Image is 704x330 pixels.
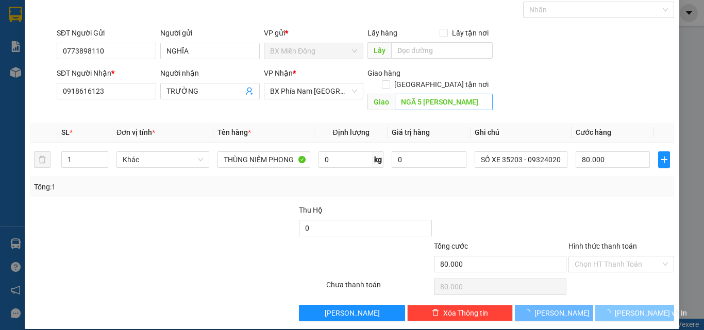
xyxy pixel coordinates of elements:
span: [PERSON_NAME] [534,307,590,319]
span: loading [523,309,534,316]
span: Đơn vị tính [116,128,155,136]
button: [PERSON_NAME] và In [595,305,674,321]
button: [PERSON_NAME] [515,305,594,321]
span: Giá trị hàng [392,128,430,136]
span: Định lượng [332,128,369,136]
span: Thu Hộ [299,206,323,214]
span: up [99,153,106,160]
div: SĐT Người Nhận [57,67,156,79]
span: [PERSON_NAME] [325,307,380,319]
span: Tổng cước [434,242,468,250]
span: Lấy [367,42,391,59]
span: loading [604,309,615,316]
input: Dọc đường [391,42,493,59]
span: kg [373,151,383,168]
button: deleteXóa Thông tin [407,305,513,321]
span: Lấy hàng [367,29,397,37]
span: Giao [367,94,395,110]
span: down [99,161,106,167]
button: plus [658,151,670,168]
input: 0 [392,151,466,168]
li: VP BX Miền Đông [5,44,71,55]
span: Giao hàng [367,69,400,77]
span: delete [432,309,439,317]
div: Người gửi [160,27,260,39]
button: delete [34,151,51,168]
span: SL [61,128,70,136]
span: [GEOGRAPHIC_DATA] tận nơi [390,79,493,90]
div: VP gửi [264,27,363,39]
input: Ghi Chú [475,151,567,168]
span: BX Phía Nam Nha Trang [270,83,357,99]
span: Khác [123,152,203,167]
span: [PERSON_NAME] và In [615,307,687,319]
input: Dọc đường [395,94,493,110]
input: VD: Bàn, Ghế [217,151,310,168]
span: Xóa Thông tin [443,307,488,319]
div: Chưa thanh toán [325,279,433,297]
li: Cúc Tùng [5,5,149,25]
li: VP VP [GEOGRAPHIC_DATA] xe Limousine [71,44,137,78]
span: Lấy tận nơi [448,27,493,39]
span: Cước hàng [576,128,611,136]
span: environment [5,57,12,64]
span: VP Nhận [264,69,293,77]
th: Ghi chú [471,123,572,143]
span: plus [659,155,669,164]
span: Decrease Value [96,160,108,167]
span: Increase Value [96,152,108,160]
span: BX Miền Đông [270,43,357,59]
span: Tên hàng [217,128,251,136]
span: user-add [245,87,254,95]
div: SĐT Người Gửi [57,27,156,39]
div: Tổng: 1 [34,181,273,193]
div: Người nhận [160,67,260,79]
label: Hình thức thanh toán [568,242,637,250]
button: [PERSON_NAME] [299,305,405,321]
b: 339 Đinh Bộ Lĩnh, P26 [5,57,54,76]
